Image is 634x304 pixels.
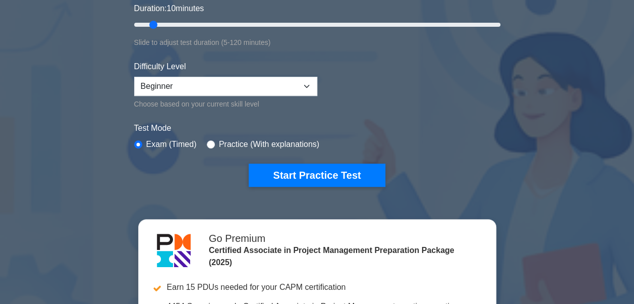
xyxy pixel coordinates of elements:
label: Difficulty Level [134,61,186,73]
div: Slide to adjust test duration (5-120 minutes) [134,36,500,48]
label: Practice (With explanations) [219,138,319,150]
span: 10 [166,4,176,13]
label: Exam (Timed) [146,138,197,150]
button: Start Practice Test [249,164,385,187]
label: Test Mode [134,122,500,134]
div: Choose based on your current skill level [134,98,317,110]
label: Duration: minutes [134,3,204,15]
